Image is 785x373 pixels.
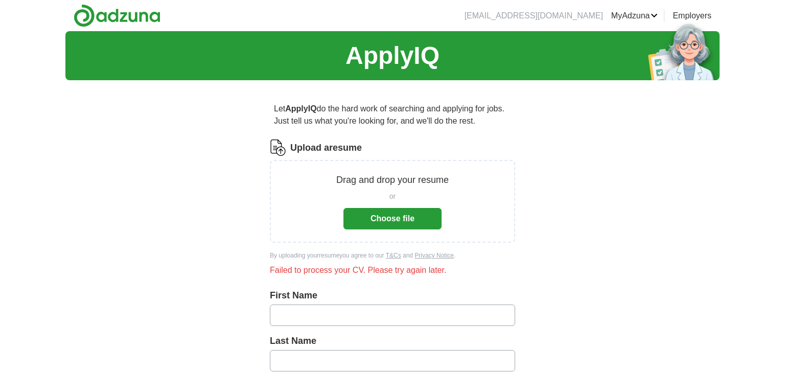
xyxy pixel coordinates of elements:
[290,141,362,155] label: Upload a resume
[270,289,515,302] label: First Name
[414,252,454,259] a: Privacy Notice
[270,251,515,260] div: By uploading your resume you agree to our and .
[673,10,711,22] a: Employers
[270,139,286,156] img: CV Icon
[270,99,515,131] p: Let do the hard work of searching and applying for jobs. Just tell us what you're looking for, an...
[270,264,515,276] div: Failed to process your CV. Please try again later.
[611,10,658,22] a: MyAdzuna
[386,252,401,259] a: T&Cs
[465,10,603,22] li: [EMAIL_ADDRESS][DOMAIN_NAME]
[343,208,442,229] button: Choose file
[74,4,160,27] img: Adzuna logo
[270,334,515,348] label: Last Name
[285,104,316,113] strong: ApplyIQ
[336,173,449,187] p: Drag and drop your resume
[389,191,396,202] span: or
[345,37,440,74] h1: ApplyIQ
